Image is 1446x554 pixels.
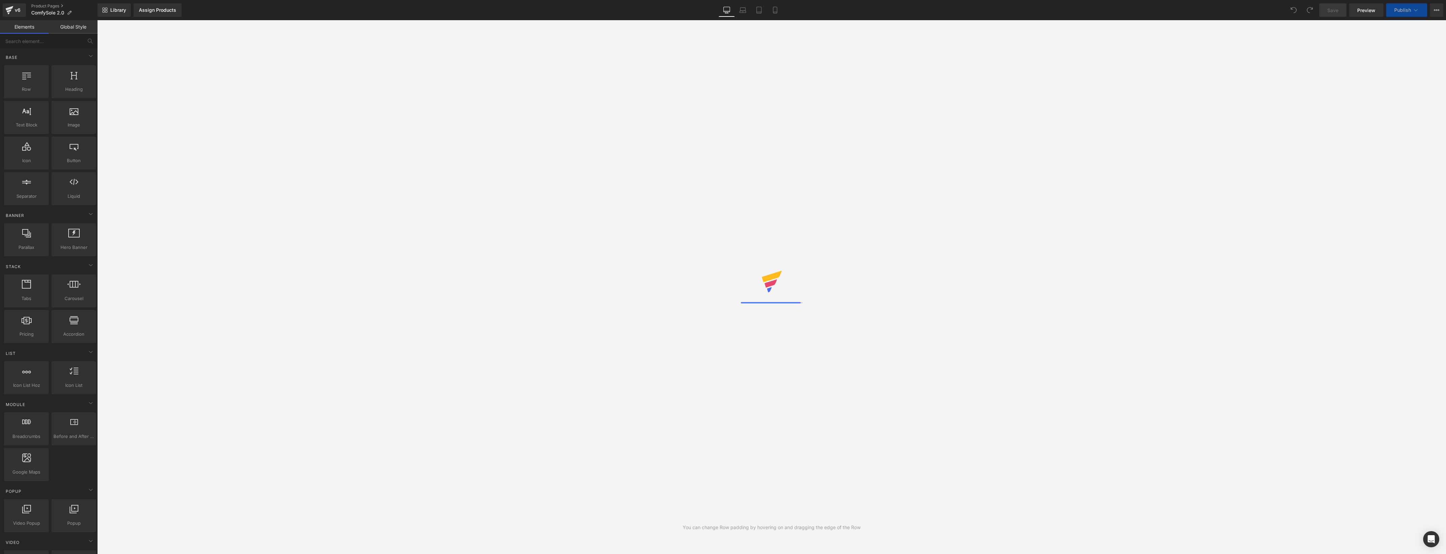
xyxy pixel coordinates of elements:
[1327,7,1338,14] span: Save
[5,488,22,494] span: Popup
[1303,3,1317,17] button: Redo
[53,331,94,338] span: Accordion
[6,295,47,302] span: Tabs
[53,157,94,164] span: Button
[5,401,26,408] span: Module
[1287,3,1300,17] button: Undo
[1430,3,1443,17] button: More
[53,295,94,302] span: Carousel
[53,121,94,128] span: Image
[6,244,47,251] span: Parallax
[735,3,751,17] a: Laptop
[53,382,94,389] span: Icon List
[6,193,47,200] span: Separator
[6,469,47,476] span: Google Maps
[6,331,47,338] span: Pricing
[5,54,18,61] span: Base
[6,121,47,128] span: Text Block
[1423,531,1439,547] div: Open Intercom Messenger
[1349,3,1383,17] a: Preview
[53,433,94,440] span: Before and After Images
[6,520,47,527] span: Video Popup
[767,3,783,17] a: Mobile
[1357,7,1375,14] span: Preview
[31,3,98,9] a: Product Pages
[6,157,47,164] span: Icon
[98,3,131,17] a: New Library
[53,244,94,251] span: Hero Banner
[683,524,861,531] div: You can change Row padding by hovering on and dragging the edge of the Row
[5,263,22,270] span: Stack
[719,3,735,17] a: Desktop
[3,3,26,17] a: v6
[31,10,64,15] span: ComfySole 2.0
[5,212,25,219] span: Banner
[5,539,20,546] span: Video
[13,6,22,14] div: v6
[6,433,47,440] span: Breadcrumbs
[53,520,94,527] span: Popup
[5,350,16,357] span: List
[751,3,767,17] a: Tablet
[110,7,126,13] span: Library
[139,7,176,13] div: Assign Products
[1386,3,1427,17] button: Publish
[53,193,94,200] span: Liquid
[6,86,47,93] span: Row
[6,382,47,389] span: Icon List Hoz
[49,20,98,34] a: Global Style
[1394,7,1411,13] span: Publish
[53,86,94,93] span: Heading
